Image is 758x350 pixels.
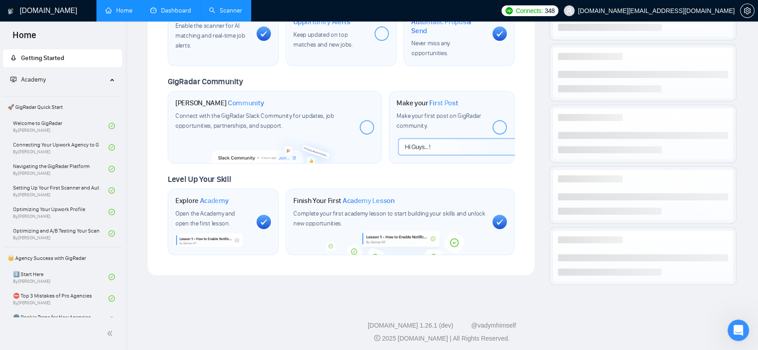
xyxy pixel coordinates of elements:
span: check-circle [109,230,115,237]
a: 1️⃣ Start HereBy[PERSON_NAME] [13,267,109,287]
img: slackcommunity-bg.png [211,133,339,163]
img: logo [8,4,14,18]
span: Keep updated on top matches and new jobs. [293,31,353,48]
span: Make your first post on GigRadar community. [396,112,481,130]
span: Connect with the GigRadar Slack Community for updates, job opportunities, partnerships, and support. [175,112,334,130]
span: check-circle [109,317,115,323]
span: Connects: [516,6,543,16]
span: 👑 Agency Success with GigRadar [4,249,121,267]
span: Academy Lesson [343,196,395,205]
h1: [PERSON_NAME] [175,99,264,108]
a: Optimizing Your Upwork ProfileBy[PERSON_NAME] [13,202,109,222]
span: Automatic Proposal Send [411,17,485,35]
iframe: Intercom live chat [728,320,749,341]
a: Connecting Your Upwork Agency to GigRadarBy[PERSON_NAME] [13,138,109,157]
span: Open the Academy and open the first lesson. [175,210,235,227]
span: Never miss any opportunities. [411,39,450,57]
span: rocket [10,55,17,61]
span: check-circle [109,123,115,129]
span: 🚀 GigRadar Quick Start [4,98,121,116]
a: Optimizing and A/B Testing Your Scanner for Better ResultsBy[PERSON_NAME] [13,224,109,243]
span: Enable the scanner for AI matching and real-time job alerts. [175,22,245,49]
span: check-circle [109,166,115,172]
a: searchScanner [209,7,242,14]
a: setting [740,7,754,14]
span: Academy [200,196,229,205]
span: First Post [429,99,458,108]
span: Level Up Your Skill [168,174,231,184]
span: Community [228,99,264,108]
img: upwork-logo.png [505,7,513,14]
a: Setting Up Your First Scanner and Auto-BidderBy[PERSON_NAME] [13,181,109,200]
span: GigRadar Community [168,77,243,86]
h1: Finish Your First [293,196,394,205]
span: Home [5,29,44,48]
a: ⛔ Top 3 Mistakes of Pro AgenciesBy[PERSON_NAME] [13,289,109,308]
button: setting [740,4,754,18]
span: check-circle [109,144,115,151]
span: copyright [374,335,380,341]
a: dashboardDashboard [150,7,191,14]
span: check-circle [109,209,115,215]
span: fund-projection-screen [10,76,17,82]
span: Academy [10,76,46,83]
span: Complete your first academy lesson to start building your skills and unlock new opportunities. [293,210,485,227]
a: [DOMAIN_NAME] 1.26.1 (dev) [368,322,453,329]
li: Getting Started [3,49,122,67]
h1: Explore [175,196,229,205]
a: @vadymhimself [471,322,516,329]
span: user [566,8,572,14]
span: check-circle [109,274,115,280]
span: check-circle [109,187,115,194]
h1: Make your [396,99,458,108]
a: Welcome to GigRadarBy[PERSON_NAME] [13,116,109,136]
span: 348 [545,6,554,16]
span: Getting Started [21,54,64,62]
a: Navigating the GigRadar PlatformBy[PERSON_NAME] [13,159,109,179]
span: Opportunity Alerts [293,17,350,26]
span: check-circle [109,295,115,302]
span: Academy [21,76,46,83]
span: double-left [107,329,116,338]
a: homeHome [105,7,132,14]
a: 🌚 Rookie Traps for New Agencies [13,310,109,330]
h1: Enable [411,9,485,35]
div: 2025 [DOMAIN_NAME] | All Rights Reserved. [133,334,751,343]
